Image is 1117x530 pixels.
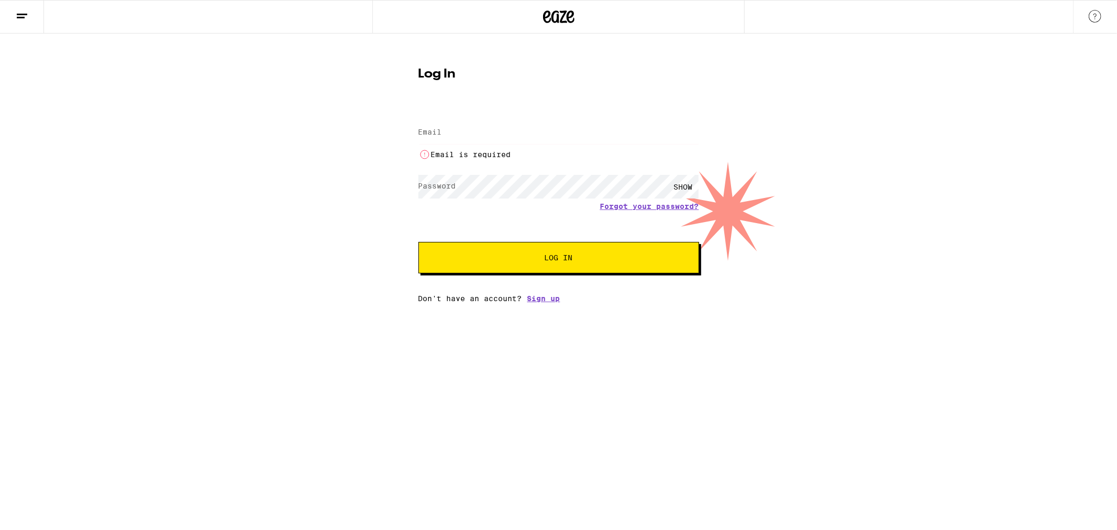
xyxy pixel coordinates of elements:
input: Email [418,121,699,145]
label: Password [418,182,456,190]
a: Sign up [527,294,560,303]
div: Don't have an account? [418,294,699,303]
li: Email is required [418,148,699,161]
span: Hi. Need any help? [6,7,75,16]
a: Forgot your password? [600,202,699,211]
div: SHOW [668,175,699,198]
label: Email [418,128,442,136]
button: Log In [418,242,699,273]
span: Log In [545,254,573,261]
h1: Log In [418,68,699,81]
